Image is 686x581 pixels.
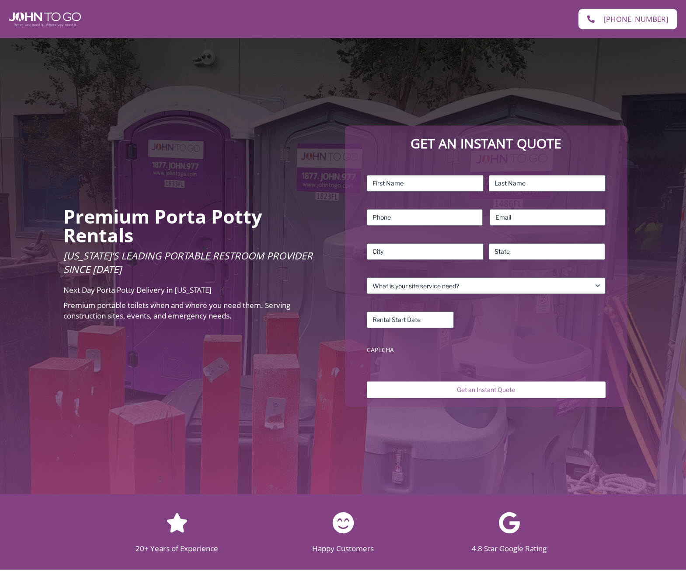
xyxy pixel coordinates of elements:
h2: 4.8 Star Google Rating [435,545,584,552]
input: Email [490,209,606,226]
input: Phone [367,209,483,226]
input: Rental Start Date [367,311,454,328]
input: Get an Instant Quote [367,381,605,398]
span: Premium portable toilets when and where you need them. Serving construction sites, events, and em... [63,300,290,321]
span: [US_STATE]’s Leading Portable Restroom Provider Since [DATE] [63,249,313,276]
h2: Premium Porta Potty Rentals [63,207,332,245]
h2: Happy Customers [269,545,418,552]
input: Last Name [489,175,606,192]
a: [PHONE_NUMBER] [578,9,677,29]
input: City [367,243,484,260]
input: State [489,243,606,260]
h2: 20+ Years of Experience [103,545,251,552]
input: First Name [367,175,484,192]
span: [PHONE_NUMBER] [603,15,669,23]
p: Get an Instant Quote [354,134,618,153]
label: CAPTCHA [367,346,605,354]
img: John To Go [9,12,81,26]
span: Next Day Porta Potty Delivery in [US_STATE] [63,285,212,295]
